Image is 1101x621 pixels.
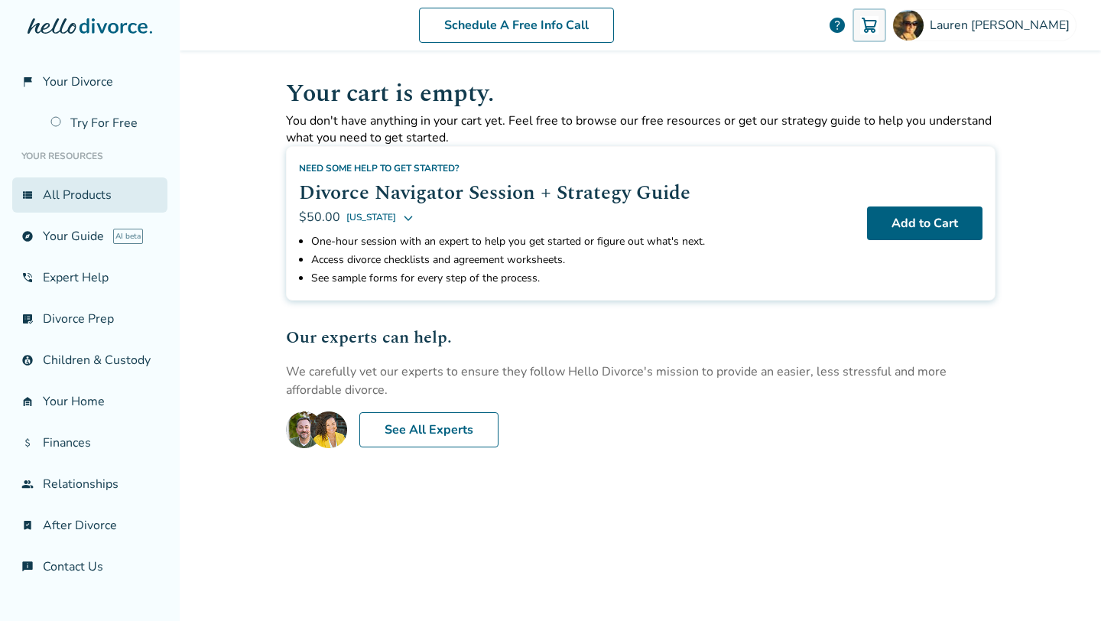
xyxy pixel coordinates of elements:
[21,561,34,573] span: chat_info
[12,219,167,254] a: exploreYour GuideAI beta
[21,76,34,88] span: flag_2
[286,112,995,146] p: You don't have anything in your cart yet. Feel free to browse our free resources or get our strat...
[12,549,167,584] a: chat_infoContact Us
[12,64,167,99] a: flag_2Your Divorce
[828,16,846,34] a: help
[311,269,855,288] li: See sample forms for every step of the process.
[299,209,340,226] span: $50.00
[860,16,879,34] img: Cart
[346,208,396,226] span: [US_STATE]
[893,10,924,41] img: Lauren De Wees
[286,363,995,399] p: We carefully vet our experts to ensure they follow Hello Divorce's mission to provide an easier, ...
[21,230,34,242] span: explore
[41,106,167,141] a: Try For Free
[311,251,855,269] li: Access divorce checklists and agreement worksheets.
[21,313,34,325] span: list_alt_check
[12,301,167,337] a: list_alt_checkDivorce Prep
[21,437,34,449] span: attach_money
[12,384,167,419] a: garage_homeYour Home
[21,519,34,532] span: bookmark_check
[12,508,167,543] a: bookmark_checkAfter Divorce
[299,162,460,174] span: Need some help to get started?
[12,177,167,213] a: view_listAll Products
[12,425,167,460] a: attach_moneyFinances
[21,189,34,201] span: view_list
[419,8,614,43] a: Schedule A Free Info Call
[311,232,855,251] li: One-hour session with an expert to help you get started or figure out what's next.
[346,208,414,226] button: [US_STATE]
[359,412,499,447] a: See All Experts
[286,325,995,350] h2: Our experts can help.
[21,478,34,490] span: group
[930,17,1076,34] span: Lauren [PERSON_NAME]
[21,354,34,366] span: account_child
[43,73,113,90] span: Your Divorce
[21,395,34,408] span: garage_home
[286,411,347,448] img: E
[299,177,855,208] h2: Divorce Navigator Session + Strategy Guide
[113,229,143,244] span: AI beta
[286,75,995,112] h1: Your cart is empty.
[12,141,167,171] li: Your Resources
[758,24,1101,621] iframe: Chat Widget
[12,260,167,295] a: phone_in_talkExpert Help
[21,271,34,284] span: phone_in_talk
[12,467,167,502] a: groupRelationships
[12,343,167,378] a: account_childChildren & Custody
